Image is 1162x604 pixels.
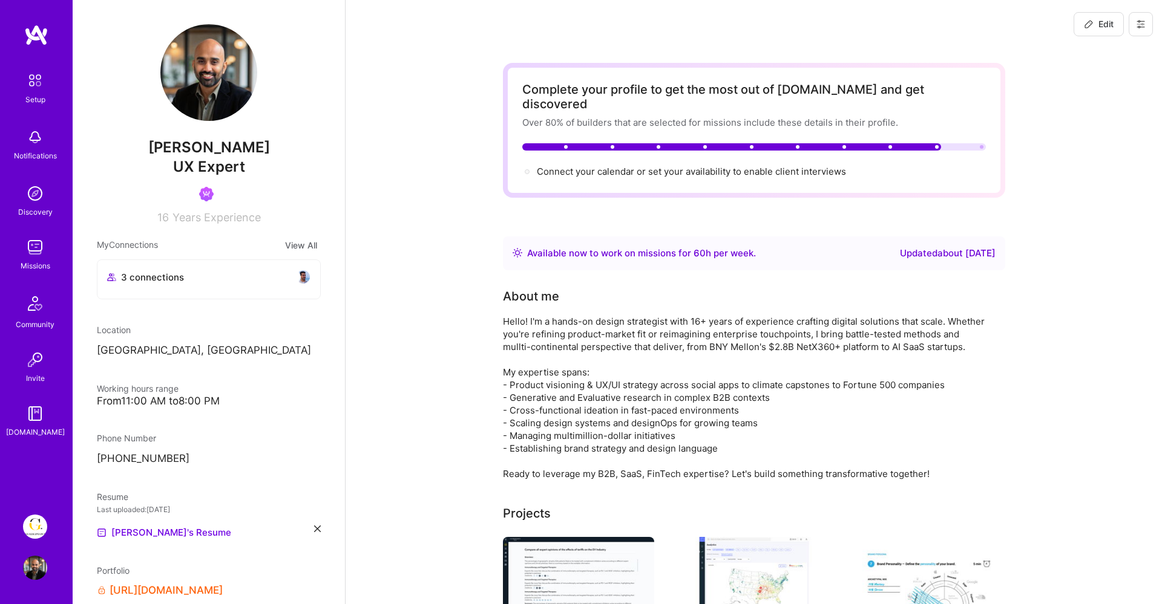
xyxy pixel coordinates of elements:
span: Portfolio [97,565,130,576]
a: [PERSON_NAME]'s Resume [97,525,231,540]
span: 60 [694,247,706,259]
div: Available now to work on missions for h per week . [527,246,756,261]
img: User Avatar [23,556,47,580]
img: avatar [286,270,301,284]
a: [URL][DOMAIN_NAME] [110,584,223,597]
div: Community [16,318,54,331]
span: Working hours range [97,383,179,394]
img: setup [22,68,48,93]
img: avatar [277,270,291,284]
img: User Avatar [160,24,257,121]
img: Community [21,289,50,318]
img: Been on Mission [199,187,214,201]
div: Discovery [18,206,53,218]
img: Guidepoint: Client Platform [23,515,47,539]
img: logo [24,24,48,46]
div: Hello! I'm a hands-on design strategist with 16+ years of experience crafting digital solutions t... [503,315,987,480]
div: About me [503,287,559,305]
div: Last uploaded: [DATE] [97,503,321,516]
button: Edit [1074,12,1124,36]
div: Complete your profile to get the most out of [DOMAIN_NAME] and get discovered [522,82,986,111]
div: Setup [25,93,45,106]
div: Missions [21,259,50,272]
img: bell [23,125,47,149]
img: Availability [513,248,522,258]
a: User Avatar [20,556,50,580]
div: [DOMAIN_NAME] [6,426,65,438]
i: icon Close [314,525,321,532]
span: 3 connections [121,271,184,284]
img: discovery [23,181,47,206]
p: [GEOGRAPHIC_DATA], [GEOGRAPHIC_DATA] [97,343,321,358]
div: Projects [503,504,551,522]
span: Resume [97,492,128,502]
span: Phone Number [97,433,156,443]
a: Guidepoint: Client Platform [20,515,50,539]
img: Resume [97,528,107,537]
img: guide book [23,401,47,426]
p: [PHONE_NUMBER] [97,452,321,466]
img: Invite [23,348,47,372]
i: icon Collaborator [107,273,116,282]
span: Edit [1084,18,1114,30]
span: 16 [157,211,169,224]
span: [PERSON_NAME] [97,138,321,157]
span: Years Experience [172,211,261,224]
span: Connect your calendar or set your availability to enable client interviews [537,166,846,177]
div: Over 80% of builders that are selected for missions include these details in their profile. [522,116,986,129]
span: My Connections [97,238,158,252]
img: teamwork [23,235,47,259]
div: Invite [26,372,45,385]
span: UX Expert [173,158,245,175]
div: Notifications [14,149,57,162]
button: View All [281,238,321,252]
div: Location [97,323,321,336]
div: From 11:00 AM to 8:00 PM [97,395,321,408]
div: Updated about [DATE] [900,246,996,261]
img: avatar [296,270,310,284]
button: 3 connectionsavataravataravatar [97,259,321,299]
